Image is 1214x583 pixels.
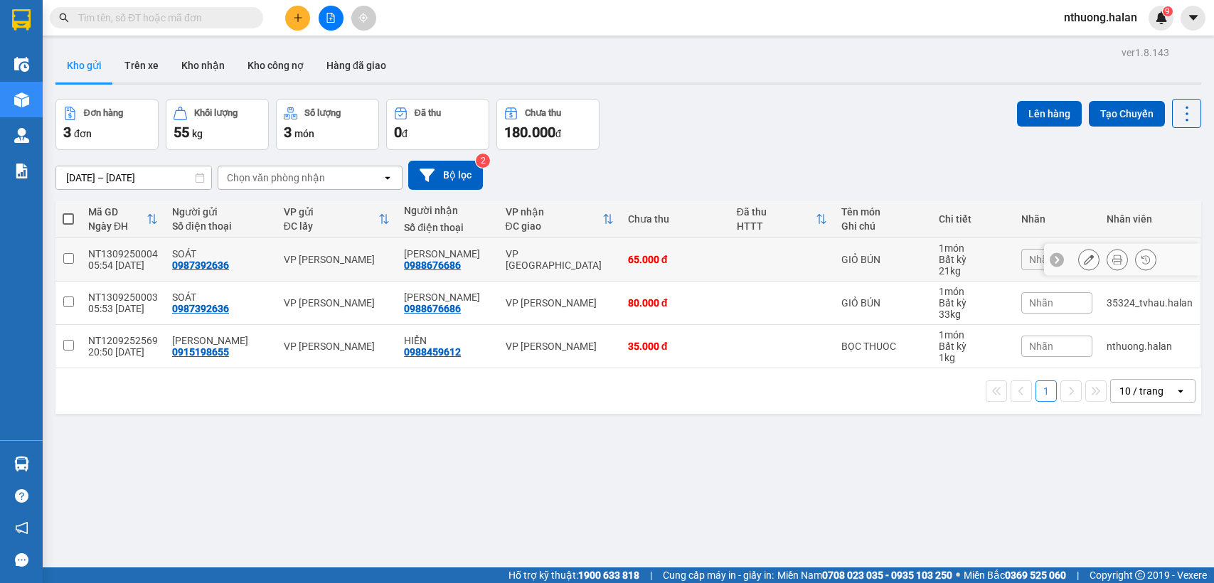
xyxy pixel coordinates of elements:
[1187,11,1200,24] span: caret-down
[170,48,236,82] button: Kho nhận
[404,346,461,358] div: 0988459612
[14,128,29,143] img: warehouse-icon
[1155,11,1168,24] img: icon-new-feature
[1077,567,1079,583] span: |
[663,567,774,583] span: Cung cấp máy in - giấy in:
[555,128,561,139] span: đ
[55,48,113,82] button: Kho gửi
[88,303,158,314] div: 05:53 [DATE]
[15,489,28,503] span: question-circle
[15,553,28,567] span: message
[650,567,652,583] span: |
[14,164,29,178] img: solution-icon
[172,346,229,358] div: 0915198655
[841,254,924,265] div: GIỎ BÚN
[737,206,816,218] div: Đã thu
[730,200,834,238] th: Toggle SortBy
[78,10,246,26] input: Tìm tên, số ĐT hoặc mã đơn
[88,206,147,218] div: Mã GD
[284,254,390,265] div: VP [PERSON_NAME]
[174,124,189,141] span: 55
[284,341,390,352] div: VP [PERSON_NAME]
[88,248,158,260] div: NT1309250004
[166,99,269,150] button: Khối lượng55kg
[841,206,924,218] div: Tên món
[382,172,393,183] svg: open
[1107,213,1193,225] div: Nhân viên
[404,248,491,260] div: MINH TÂM
[822,569,952,581] strong: 0708 023 035 - 0935 103 250
[88,291,158,303] div: NT1309250003
[509,567,639,583] span: Hỗ trợ kỹ thuật:
[1078,249,1099,270] div: Sửa đơn hàng
[504,124,555,141] span: 180.000
[304,108,341,118] div: Số lượng
[56,166,211,189] input: Select a date range.
[408,161,483,190] button: Bộ lọc
[294,128,314,139] span: món
[227,171,325,185] div: Chọn văn phòng nhận
[1017,101,1082,127] button: Lên hàng
[284,206,378,218] div: VP gửi
[284,297,390,309] div: VP [PERSON_NAME]
[1089,101,1165,127] button: Tạo Chuyến
[939,297,1007,309] div: Bất kỳ
[84,108,123,118] div: Đơn hàng
[276,99,379,150] button: Số lượng3món
[964,567,1066,583] span: Miền Bắc
[81,200,165,238] th: Toggle SortBy
[394,124,402,141] span: 0
[1163,6,1173,16] sup: 9
[1122,45,1169,60] div: ver 1.8.143
[358,13,368,23] span: aim
[939,352,1007,363] div: 1 kg
[404,335,491,346] div: HIỂN
[74,128,92,139] span: đơn
[506,220,602,232] div: ĐC giao
[1029,254,1053,265] span: Nhãn
[326,13,336,23] span: file-add
[172,260,229,271] div: 0987392636
[404,260,461,271] div: 0988676686
[1005,569,1066,581] strong: 0369 525 060
[402,128,408,139] span: đ
[12,9,31,31] img: logo-vxr
[525,108,561,118] div: Chưa thu
[172,206,270,218] div: Người gửi
[939,329,1007,341] div: 1 món
[506,297,614,309] div: VP [PERSON_NAME]
[737,220,816,232] div: HTTT
[236,48,315,82] button: Kho công nợ
[939,286,1007,297] div: 1 món
[88,335,158,346] div: NT1209252569
[285,6,310,31] button: plus
[15,521,28,535] span: notification
[284,124,292,141] span: 3
[404,222,491,233] div: Số điện thoại
[1165,6,1170,16] span: 9
[415,108,441,118] div: Đã thu
[386,99,489,150] button: Đã thu0đ
[14,456,29,471] img: warehouse-icon
[841,297,924,309] div: GIỎ BÚN
[628,297,723,309] div: 80.000 đ
[628,254,723,265] div: 65.000 đ
[1135,570,1145,580] span: copyright
[578,569,639,581] strong: 1900 633 818
[939,213,1007,225] div: Chi tiết
[1181,6,1205,31] button: caret-down
[1107,341,1193,352] div: nthuong.halan
[506,248,614,271] div: VP [GEOGRAPHIC_DATA]
[172,220,270,232] div: Số điện thoại
[1035,380,1057,402] button: 1
[939,254,1007,265] div: Bất kỳ
[628,213,723,225] div: Chưa thu
[1053,9,1149,26] span: nthuong.halan
[319,6,344,31] button: file-add
[499,200,621,238] th: Toggle SortBy
[506,206,602,218] div: VP nhận
[172,291,270,303] div: SOÁT
[404,205,491,216] div: Người nhận
[841,341,924,352] div: BỌC THUOC
[172,335,270,346] div: BẢO LONG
